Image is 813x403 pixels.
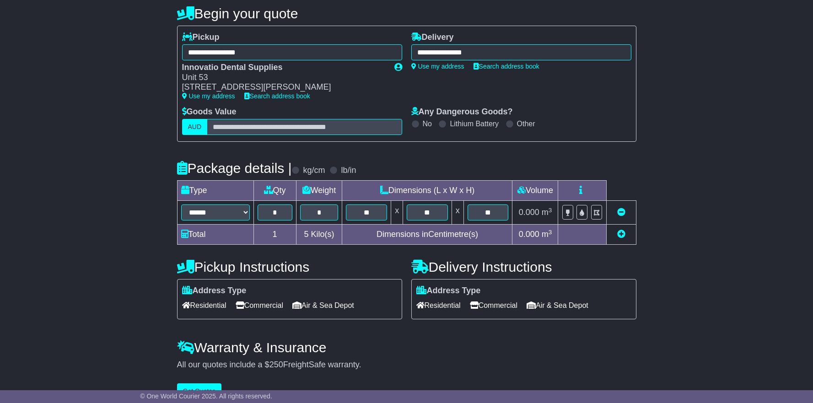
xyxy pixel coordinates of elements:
[236,298,283,312] span: Commercial
[411,32,454,43] label: Delivery
[177,161,292,176] h4: Package details |
[342,225,512,245] td: Dimensions in Centimetre(s)
[253,225,296,245] td: 1
[182,82,385,92] div: [STREET_ADDRESS][PERSON_NAME]
[244,92,310,100] a: Search address book
[342,181,512,201] td: Dimensions (L x W x H)
[341,166,356,176] label: lb/in
[292,298,354,312] span: Air & Sea Depot
[177,360,636,370] div: All our quotes include a $ FreightSafe warranty.
[450,119,499,128] label: Lithium Battery
[542,208,552,217] span: m
[617,208,625,217] a: Remove this item
[140,392,272,400] span: © One World Courier 2025. All rights reserved.
[296,225,342,245] td: Kilo(s)
[519,230,539,239] span: 0.000
[411,259,636,274] h4: Delivery Instructions
[177,225,253,245] td: Total
[416,286,481,296] label: Address Type
[411,63,464,70] a: Use my address
[303,166,325,176] label: kg/cm
[182,73,385,83] div: Unit 53
[542,230,552,239] span: m
[253,181,296,201] td: Qty
[182,32,220,43] label: Pickup
[182,92,235,100] a: Use my address
[452,201,463,225] td: x
[527,298,588,312] span: Air & Sea Depot
[517,119,535,128] label: Other
[182,119,208,135] label: AUD
[512,181,558,201] td: Volume
[519,208,539,217] span: 0.000
[182,107,237,117] label: Goods Value
[182,286,247,296] label: Address Type
[304,230,308,239] span: 5
[470,298,517,312] span: Commercial
[177,259,402,274] h4: Pickup Instructions
[411,107,513,117] label: Any Dangerous Goods?
[416,298,461,312] span: Residential
[177,340,636,355] h4: Warranty & Insurance
[177,6,636,21] h4: Begin your quote
[182,63,385,73] div: Innovatio Dental Supplies
[296,181,342,201] td: Weight
[177,383,222,399] button: Get Quotes
[177,181,253,201] td: Type
[474,63,539,70] a: Search address book
[549,207,552,214] sup: 3
[423,119,432,128] label: No
[617,230,625,239] a: Add new item
[391,201,403,225] td: x
[269,360,283,369] span: 250
[549,229,552,236] sup: 3
[182,298,226,312] span: Residential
